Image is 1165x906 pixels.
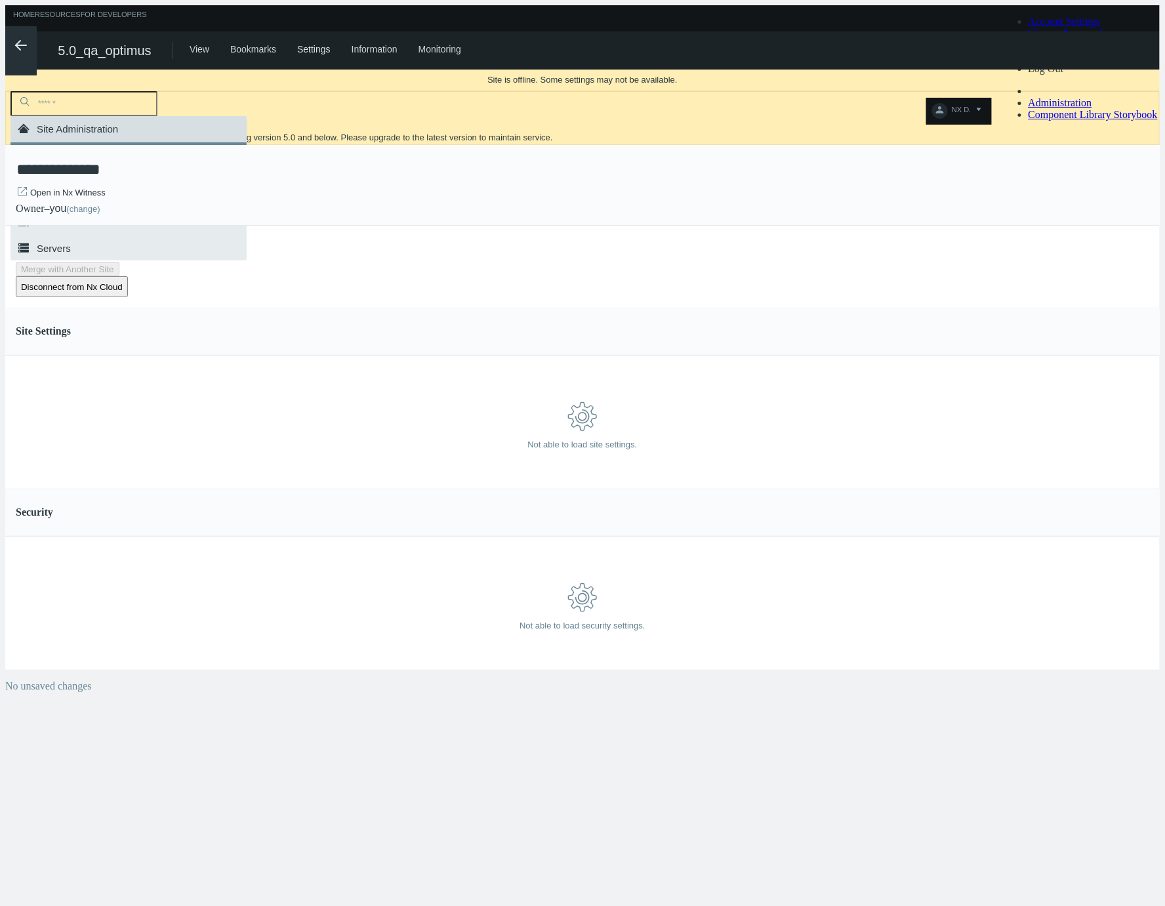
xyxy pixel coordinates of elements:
[352,44,398,54] a: Information
[16,203,45,214] span: Owner
[16,276,128,297] button: Disconnect from Nx Cloud
[66,204,100,214] a: (change)
[1029,109,1158,120] a: Component Library Storybook
[419,44,461,54] a: Monitoring
[45,203,50,214] span: –
[30,188,106,197] a: Open in Nx Witness
[926,98,991,125] button: NX D.
[1029,97,1092,108] a: Administration
[190,44,209,54] a: View
[520,621,645,630] span: Not able to load security settings.
[13,10,35,27] a: Home
[50,203,67,214] span: you
[952,106,971,121] span: NX D.
[81,10,147,27] a: For Developers
[230,44,276,54] a: Bookmarks
[528,440,638,449] span: Not able to load site settings.
[297,44,331,66] div: Settings
[16,506,1149,518] h4: Security
[19,133,553,142] div: Support Discontinued: Cloud no longer supports sites running version 5.0 and below. Please upgrad...
[1029,28,1103,39] a: Change Password
[16,325,1149,337] h4: Site Settings
[58,43,151,58] span: 5.0_qa_optimus
[37,123,118,134] span: Site Administration
[37,243,71,254] span: Servers
[5,680,1160,701] div: No unsaved changes
[35,10,81,27] a: Resources
[487,75,678,85] div: Site is offline. Some settings may not be available.
[1029,16,1101,27] a: Account Settings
